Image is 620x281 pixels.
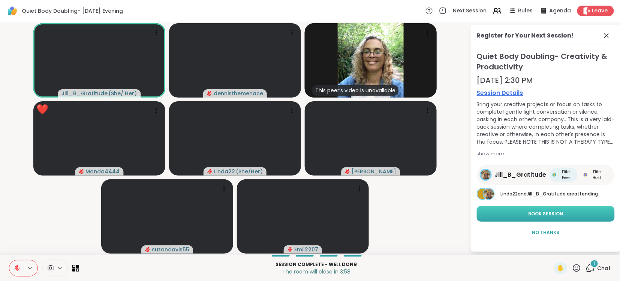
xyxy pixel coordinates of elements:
span: Linda22 and [501,191,527,197]
span: L [482,189,484,199]
p: Session Complete - well done! [84,261,550,268]
span: Elite Host [589,169,606,180]
span: Emil2207 [294,246,318,253]
span: audio-muted [207,91,212,96]
img: ShareWell Logomark [6,5,19,17]
img: Elite Peer [553,173,556,177]
span: Rules [518,7,533,15]
div: show more [477,150,615,158]
span: [PERSON_NAME] [352,168,397,175]
span: ( She/Her ) [236,168,263,175]
span: Elite Peer [558,169,575,180]
span: audio-muted [145,247,150,252]
span: audio-muted [207,169,213,174]
div: Register for Your Next Session! [477,31,574,40]
span: Jill_B_Gratitude [495,170,547,179]
span: Jill_B_Gratitude [527,191,566,197]
span: audio-muted [345,169,350,174]
img: Elite Host [584,173,587,177]
span: Leave [592,7,608,15]
div: This peer’s video is unavailable [312,85,398,96]
span: audio-muted [288,247,293,252]
div: Bring your creative projects or focus on tasks to complete! gentle light conversation or silence,... [477,101,615,146]
img: thinkfree [338,23,404,98]
a: Session Details [477,89,615,98]
span: Next Session [453,7,487,15]
img: Jill_B_Gratitude [481,170,491,180]
span: Agenda [550,7,571,15]
span: Jill_B_Gratitude [62,90,108,97]
span: Quiet Body Doubling- [DATE] Evening [22,7,123,15]
span: Manda4444 [86,168,120,175]
p: are attending [501,191,615,197]
span: Linda22 [214,168,235,175]
span: Book Session [529,210,563,217]
button: No Thanks [477,225,615,240]
span: ✋ [557,264,565,273]
span: audio-muted [79,169,84,174]
span: suzandavis55 [152,246,189,253]
span: 1 [594,260,595,267]
a: Jill_B_GratitudeJill_B_GratitudeElite PeerElite PeerElite HostElite Host [477,165,615,185]
p: The room will close in 3:58 [84,268,550,275]
div: [DATE] 2:30 PM [477,75,615,86]
span: Quiet Body Doubling- Creativity & Productivity [477,51,615,72]
img: Jill_B_Gratitude [484,189,494,199]
button: Book Session [477,206,615,222]
span: dennisthemenace [214,90,263,97]
span: ( She/ Her ) [109,90,137,97]
span: Chat [598,264,611,272]
span: No Thanks [532,229,560,236]
div: ❤️ [36,102,48,117]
